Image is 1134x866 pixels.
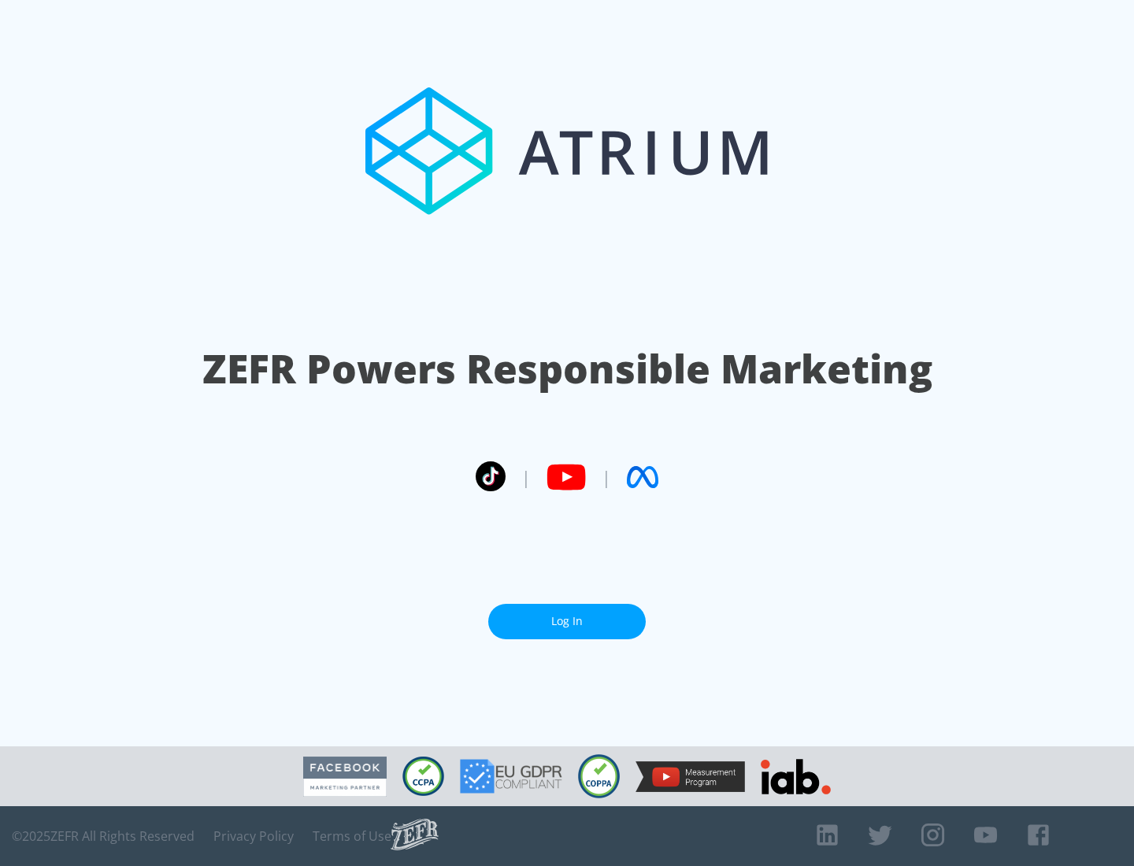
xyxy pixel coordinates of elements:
span: | [521,465,531,489]
span: © 2025 ZEFR All Rights Reserved [12,828,195,844]
h1: ZEFR Powers Responsible Marketing [202,342,932,396]
a: Privacy Policy [213,828,294,844]
a: Terms of Use [313,828,391,844]
img: COPPA Compliant [578,754,620,798]
img: CCPA Compliant [402,757,444,796]
span: | [602,465,611,489]
img: YouTube Measurement Program [636,761,745,792]
img: IAB [761,759,831,794]
img: Facebook Marketing Partner [303,757,387,797]
a: Log In [488,604,646,639]
img: GDPR Compliant [460,759,562,794]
